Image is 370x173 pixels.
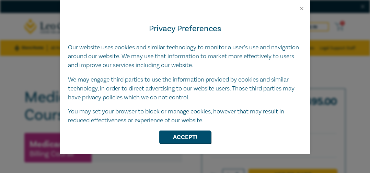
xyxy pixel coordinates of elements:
button: Close [299,5,305,12]
p: We may engage third parties to use the information provided by cookies and similar technology, in... [68,75,302,102]
p: You may set your browser to block or manage cookies, however that may result in reduced effective... [68,107,302,125]
button: Accept! [159,131,211,144]
p: Our website uses cookies and similar technology to monitor a user’s use and navigation around our... [68,43,302,70]
h4: Privacy Preferences [68,23,302,35]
